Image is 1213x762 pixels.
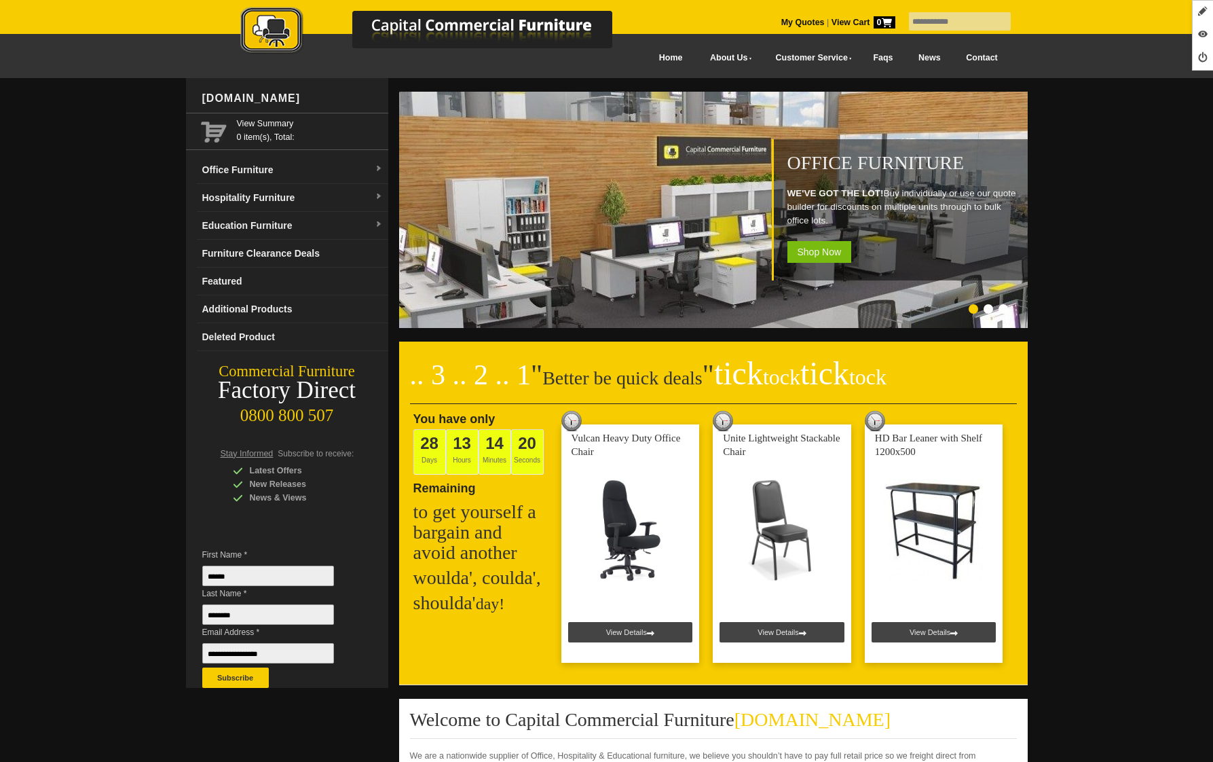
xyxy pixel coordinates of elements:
[413,593,549,614] h2: shoulda'
[202,643,334,664] input: Email Address *
[713,411,733,431] img: tick tock deal clock
[446,429,479,475] span: Hours
[186,381,388,400] div: Factory Direct
[714,355,887,391] span: tick tick
[787,187,1021,228] p: Buy individually or use our quote builder for discounts on multiple units through to bulk office ...
[202,668,269,688] button: Subscribe
[197,78,388,119] div: [DOMAIN_NAME]
[410,359,531,391] span: .. 3 .. 2 .. 1
[787,153,1021,173] h1: Office Furniture
[832,18,895,27] strong: View Cart
[202,587,354,600] span: Last Name *
[476,595,505,613] span: day!
[413,412,496,426] span: You have only
[233,477,362,491] div: New Releases
[787,241,852,263] span: Shop Now
[874,16,895,29] span: 0
[849,365,887,389] span: tock
[197,212,388,240] a: Education Furnituredropdown
[278,449,354,458] span: Subscribe to receive:
[203,7,678,60] a: Capital Commercial Furniture Logo
[237,117,383,142] span: 0 item(s), Total:
[413,502,549,563] h2: to get yourself a bargain and avoid another
[186,399,388,425] div: 0800 800 507
[399,321,1030,330] a: Office Furniture WE'VE GOT THE LOT!Buy individually or use our quote builder for discounts on mul...
[202,625,354,639] span: Email Address *
[760,43,860,73] a: Customer Service
[861,43,906,73] a: Faqs
[233,491,362,505] div: News & Views
[202,604,334,625] input: Last Name *
[197,240,388,268] a: Furniture Clearance Deals
[829,18,895,27] a: View Cart0
[479,429,511,475] span: Minutes
[511,429,544,475] span: Seconds
[375,193,383,201] img: dropdown
[237,117,383,130] a: View Summary
[410,363,1017,404] h2: Better be quick deals
[453,434,471,452] span: 13
[906,43,953,73] a: News
[695,43,760,73] a: About Us
[531,359,542,391] span: "
[197,295,388,323] a: Additional Products
[399,92,1030,328] img: Office Furniture
[197,268,388,295] a: Featured
[413,476,476,495] span: Remaining
[561,411,582,431] img: tick tock deal clock
[186,362,388,381] div: Commercial Furniture
[787,188,884,198] strong: WE'VE GOT THE LOT!
[865,411,885,431] img: tick tock deal clock
[197,184,388,212] a: Hospitality Furnituredropdown
[197,156,388,184] a: Office Furnituredropdown
[734,709,891,730] span: [DOMAIN_NAME]
[197,323,388,351] a: Deleted Product
[999,304,1008,314] li: Page dot 3
[485,434,504,452] span: 14
[763,365,800,389] span: tock
[969,304,978,314] li: Page dot 1
[703,359,887,391] span: "
[375,165,383,173] img: dropdown
[410,710,1017,739] h2: Welcome to Capital Commercial Furniture
[420,434,438,452] span: 28
[984,304,993,314] li: Page dot 2
[202,548,354,562] span: First Name *
[233,464,362,477] div: Latest Offers
[202,566,334,586] input: First Name *
[221,449,274,458] span: Stay Informed
[518,434,536,452] span: 20
[413,568,549,588] h2: woulda', coulda',
[203,7,678,56] img: Capital Commercial Furniture Logo
[953,43,1010,73] a: Contact
[413,429,446,475] span: Days
[781,18,825,27] a: My Quotes
[375,221,383,229] img: dropdown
